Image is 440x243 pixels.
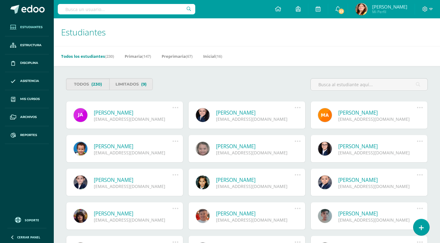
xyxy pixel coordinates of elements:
[94,143,172,150] a: [PERSON_NAME]
[203,51,222,61] a: Inicial(16)
[338,150,417,156] div: [EMAIL_ADDRESS][DOMAIN_NAME]
[311,79,427,90] input: Busca al estudiante aquí...
[216,143,295,150] a: [PERSON_NAME]
[20,25,42,30] span: Estudiantes
[338,8,345,15] span: 23
[5,18,49,36] a: Estudiantes
[61,51,114,61] a: Todos los estudiantes(230)
[5,72,49,90] a: Asistencia
[5,54,49,72] a: Disciplina
[20,43,42,48] span: Estructura
[338,116,417,122] div: [EMAIL_ADDRESS][DOMAIN_NAME]
[338,143,417,150] a: [PERSON_NAME]
[25,218,39,222] span: Soporte
[20,79,39,83] span: Asistencia
[216,109,295,116] a: [PERSON_NAME]
[216,150,295,156] div: [EMAIL_ADDRESS][DOMAIN_NAME]
[94,150,172,156] div: [EMAIL_ADDRESS][DOMAIN_NAME]
[5,126,49,144] a: Reportes
[105,53,114,59] span: (230)
[5,36,49,54] a: Estructura
[215,53,222,59] span: (16)
[94,176,172,183] a: [PERSON_NAME]
[338,109,417,116] a: [PERSON_NAME]
[338,210,417,217] a: [PERSON_NAME]
[20,61,38,65] span: Disciplina
[186,53,193,59] span: (67)
[338,183,417,189] div: [EMAIL_ADDRESS][DOMAIN_NAME]
[61,26,106,38] span: Estudiantes
[216,176,295,183] a: [PERSON_NAME]
[7,215,46,224] a: Soporte
[216,183,295,189] div: [EMAIL_ADDRESS][DOMAIN_NAME]
[91,79,102,90] span: (230)
[125,51,151,61] a: Primaria(147)
[216,217,295,223] div: [EMAIL_ADDRESS][DOMAIN_NAME]
[20,133,37,138] span: Reportes
[5,108,49,126] a: Archivos
[141,79,147,90] span: (9)
[372,9,407,14] span: Mi Perfil
[372,4,407,10] span: [PERSON_NAME]
[162,51,193,61] a: Preprimaria(67)
[216,116,295,122] div: [EMAIL_ADDRESS][DOMAIN_NAME]
[142,53,151,59] span: (147)
[20,97,40,101] span: Mis cursos
[94,217,172,223] div: [EMAIL_ADDRESS][DOMAIN_NAME]
[17,235,40,239] span: Cerrar panel
[216,210,295,217] a: [PERSON_NAME]
[94,183,172,189] div: [EMAIL_ADDRESS][DOMAIN_NAME]
[94,210,172,217] a: [PERSON_NAME]
[58,4,195,14] input: Busca un usuario...
[94,109,172,116] a: [PERSON_NAME]
[94,116,172,122] div: [EMAIL_ADDRESS][DOMAIN_NAME]
[338,217,417,223] div: [EMAIL_ADDRESS][DOMAIN_NAME]
[338,176,417,183] a: [PERSON_NAME]
[109,78,153,90] a: Limitados(9)
[20,115,37,120] span: Archivos
[5,90,49,108] a: Mis cursos
[355,3,368,15] img: a80071fbd080a3d6949d39f73238496d.png
[66,78,109,90] a: Todos(230)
